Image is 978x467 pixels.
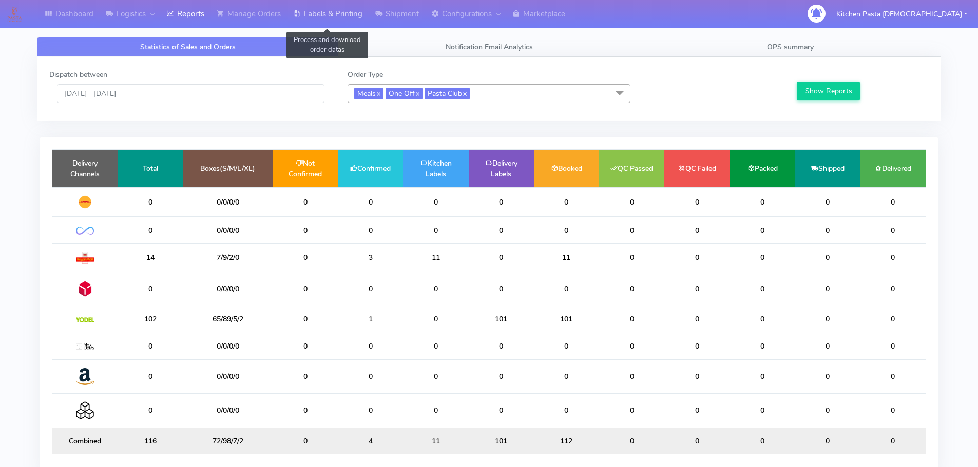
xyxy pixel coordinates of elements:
[860,243,926,272] td: 0
[76,280,94,298] img: DPD
[534,272,599,306] td: 0
[183,243,273,272] td: 7/9/2/0
[664,394,730,428] td: 0
[183,217,273,243] td: 0/0/0/0
[534,243,599,272] td: 11
[599,272,664,306] td: 0
[795,359,860,393] td: 0
[664,150,730,187] td: QC Failed
[730,217,795,243] td: 0
[469,333,534,359] td: 0
[860,187,926,217] td: 0
[664,306,730,333] td: 0
[664,428,730,454] td: 0
[469,272,534,306] td: 0
[354,88,383,99] span: Meals
[860,333,926,359] td: 0
[664,272,730,306] td: 0
[599,428,664,454] td: 0
[599,150,664,187] td: QC Passed
[795,272,860,306] td: 0
[797,82,860,100] button: Show Reports
[860,394,926,428] td: 0
[469,150,534,187] td: Delivery Labels
[273,306,338,333] td: 0
[183,359,273,393] td: 0/0/0/0
[273,428,338,454] td: 0
[183,150,273,187] td: Boxes(S/M/L/XL)
[183,394,273,428] td: 0/0/0/0
[338,243,403,272] td: 3
[76,195,94,209] img: DHL
[469,187,534,217] td: 0
[183,428,273,454] td: 72/98/7/2
[534,306,599,333] td: 101
[664,187,730,217] td: 0
[183,187,273,217] td: 0/0/0/0
[403,187,468,217] td: 0
[273,150,338,187] td: Not Confirmed
[273,333,338,359] td: 0
[469,428,534,454] td: 101
[462,88,467,98] a: x
[118,394,183,428] td: 0
[860,359,926,393] td: 0
[599,394,664,428] td: 0
[52,428,118,454] td: Combined
[403,150,468,187] td: Kitchen Labels
[348,69,383,80] label: Order Type
[273,394,338,428] td: 0
[664,333,730,359] td: 0
[76,252,94,264] img: Royal Mail
[730,359,795,393] td: 0
[795,428,860,454] td: 0
[730,306,795,333] td: 0
[469,243,534,272] td: 0
[534,187,599,217] td: 0
[403,359,468,393] td: 0
[599,187,664,217] td: 0
[273,187,338,217] td: 0
[76,343,94,351] img: MaxOptra
[338,333,403,359] td: 0
[795,187,860,217] td: 0
[664,217,730,243] td: 0
[338,428,403,454] td: 4
[860,306,926,333] td: 0
[599,359,664,393] td: 0
[338,394,403,428] td: 0
[338,217,403,243] td: 0
[273,272,338,306] td: 0
[469,306,534,333] td: 101
[730,333,795,359] td: 0
[118,359,183,393] td: 0
[730,272,795,306] td: 0
[76,401,94,419] img: Collection
[118,333,183,359] td: 0
[118,150,183,187] td: Total
[183,272,273,306] td: 0/0/0/0
[403,272,468,306] td: 0
[795,333,860,359] td: 0
[52,150,118,187] td: Delivery Channels
[469,217,534,243] td: 0
[57,84,324,103] input: Pick the Daterange
[118,243,183,272] td: 14
[730,428,795,454] td: 0
[273,243,338,272] td: 0
[403,217,468,243] td: 0
[425,88,470,99] span: Pasta Club
[829,4,975,25] button: Kitchen Pasta [DEMOGRAPHIC_DATA]
[183,306,273,333] td: 65/89/5/2
[534,359,599,393] td: 0
[273,217,338,243] td: 0
[860,150,926,187] td: Delivered
[118,428,183,454] td: 116
[403,243,468,272] td: 11
[338,359,403,393] td: 0
[338,272,403,306] td: 0
[795,150,860,187] td: Shipped
[118,187,183,217] td: 0
[795,217,860,243] td: 0
[338,187,403,217] td: 0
